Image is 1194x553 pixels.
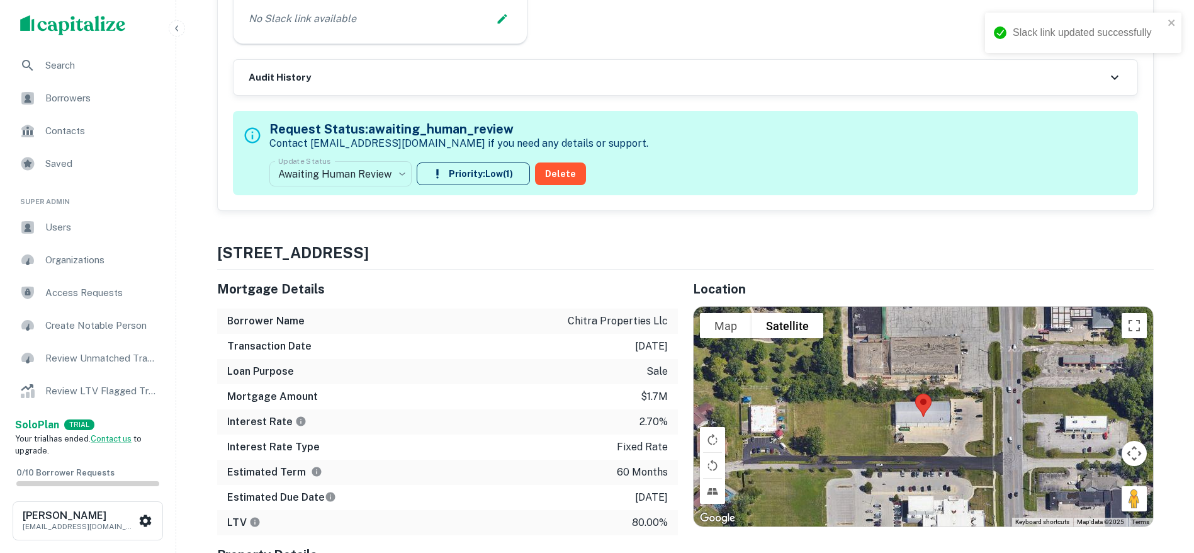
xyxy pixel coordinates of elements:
strong: Solo Plan [15,419,59,431]
div: Awaiting Human Review [269,156,412,191]
svg: The interest rates displayed on the website are for informational purposes only and may be report... [295,416,307,427]
a: Contacts [10,116,166,146]
a: Access Requests [10,278,166,308]
span: Create Notable Person [45,318,158,333]
button: Show street map [700,313,752,338]
button: Show satellite imagery [752,313,823,338]
button: Drag Pegman onto the map to open Street View [1122,486,1147,511]
button: Toggle fullscreen view [1122,313,1147,338]
a: Organizations [10,245,166,275]
a: SoloPlan [15,418,59,433]
button: Rotate map counterclockwise [700,453,725,478]
button: Tilt map [700,479,725,504]
span: Review LTV Flagged Transactions [45,384,158,399]
h6: Borrower Name [227,314,305,329]
a: Saved [10,149,166,179]
h5: Location [693,280,1154,299]
button: [PERSON_NAME][EMAIL_ADDRESS][DOMAIN_NAME] [13,501,163,540]
p: No Slack link available [249,11,356,26]
p: 60 months [617,465,668,480]
span: Search [45,58,158,73]
h6: Mortgage Amount [227,389,318,404]
h5: Mortgage Details [217,280,678,299]
h6: Transaction Date [227,339,312,354]
span: Borrowers [45,91,158,106]
span: Your trial has ended. to upgrade. [15,434,142,456]
a: Terms [1132,518,1149,525]
a: Lender Admin View [10,409,166,439]
a: Review Unmatched Transactions [10,343,166,373]
span: Contacts [45,123,158,139]
img: capitalize-logo.png [20,15,126,35]
a: Review LTV Flagged Transactions [10,376,166,406]
svg: Term is based on a standard schedule for this type of loan. [311,466,322,477]
h5: Request Status: awaiting_human_review [269,120,648,139]
div: TRIAL [64,419,94,430]
h4: [STREET_ADDRESS] [217,241,1154,264]
p: [DATE] [635,339,668,354]
button: Edit Slack Link [493,9,512,28]
h6: Loan Purpose [227,364,294,379]
p: [DATE] [635,490,668,505]
a: Search [10,50,166,81]
p: fixed rate [617,440,668,455]
span: Organizations [45,253,158,268]
a: Borrowers [10,83,166,113]
button: Rotate map clockwise [700,427,725,452]
a: Contact us [91,434,132,443]
p: 2.70% [639,414,668,430]
div: Slack link updated successfully [1013,25,1164,40]
span: Access Requests [45,285,158,300]
button: Delete [535,162,586,185]
button: Priority:Low(1) [417,162,530,185]
p: sale [646,364,668,379]
button: Keyboard shortcuts [1015,518,1069,527]
span: Saved [45,156,158,171]
h6: [PERSON_NAME] [23,511,136,521]
button: Map camera controls [1122,441,1147,466]
li: Super Admin [10,181,166,212]
h6: Estimated Due Date [227,490,336,505]
p: 80.00% [632,515,668,530]
a: Users [10,212,166,242]
a: Open this area in Google Maps (opens a new window) [697,510,738,527]
span: Users [45,220,158,235]
iframe: Chat Widget [1131,452,1194,513]
h6: Interest Rate Type [227,440,320,455]
img: Google [697,510,738,527]
h6: Interest Rate [227,414,307,430]
label: Update Status [278,156,330,166]
p: $1.7m [641,389,668,404]
p: chitra properties llc [568,314,668,329]
svg: Estimate is based on a standard schedule for this type of loan. [325,491,336,503]
p: [EMAIL_ADDRESS][DOMAIN_NAME] [23,521,136,532]
span: Map data ©2025 [1077,518,1124,525]
span: 0 / 10 Borrower Requests [16,468,115,477]
a: Create Notable Person [10,311,166,341]
h6: Estimated Term [227,465,322,480]
p: Contact [EMAIL_ADDRESS][DOMAIN_NAME] if you need any details or support. [269,136,648,151]
h6: LTV [227,515,261,530]
svg: LTVs displayed on the website are for informational purposes only and may be reported incorrectly... [249,516,261,528]
button: close [1168,18,1176,30]
span: Review Unmatched Transactions [45,351,158,366]
h6: Audit History [249,71,311,85]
